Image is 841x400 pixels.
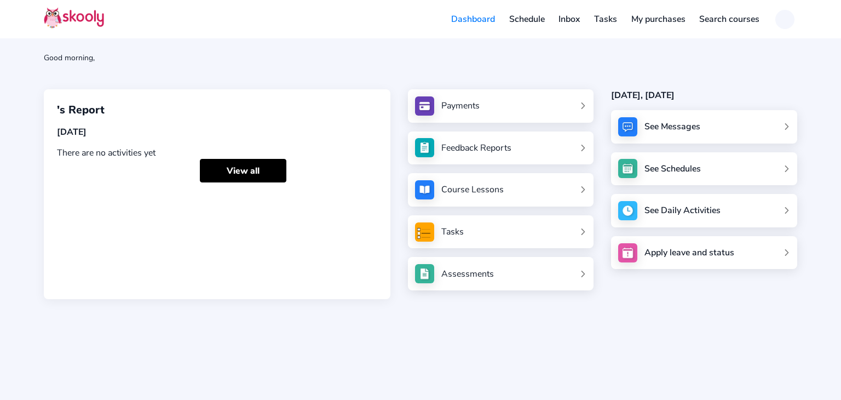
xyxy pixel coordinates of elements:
img: activity.jpg [618,201,637,220]
span: 's Report [57,102,105,117]
div: [DATE], [DATE] [611,89,797,101]
img: tasksForMpWeb.png [415,222,434,242]
img: payments.jpg [415,96,434,116]
a: My purchases [624,10,693,28]
div: Payments [441,100,480,112]
a: Search courses [692,10,767,28]
a: See Daily Activities [611,194,797,227]
a: Tasks [415,222,587,242]
div: There are no activities yet [57,147,377,159]
a: Feedback Reports [415,138,587,157]
img: see_atten.jpg [415,138,434,157]
img: apply_leave.jpg [618,243,637,262]
img: Skooly [44,7,104,28]
img: messages.jpg [618,117,637,136]
img: assessments.jpg [415,264,434,283]
a: Course Lessons [415,180,587,199]
a: View all [200,159,286,182]
div: Tasks [441,226,464,238]
div: Course Lessons [441,184,504,196]
a: Dashboard [444,10,502,28]
img: courses.jpg [415,180,434,199]
div: Apply leave and status [644,247,734,259]
a: Schedule [502,10,552,28]
div: See Daily Activities [644,204,721,216]
a: Tasks [587,10,624,28]
a: See Schedules [611,152,797,186]
div: See Messages [644,121,700,133]
div: Assessments [441,268,494,280]
a: Apply leave and status [611,236,797,270]
a: Assessments [415,264,587,283]
a: Inbox [552,10,587,28]
div: [DATE] [57,126,377,138]
div: Good morning, [44,53,797,63]
div: See Schedules [644,163,701,175]
img: schedule.jpg [618,159,637,178]
a: Payments [415,96,587,116]
div: Feedback Reports [441,142,511,154]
